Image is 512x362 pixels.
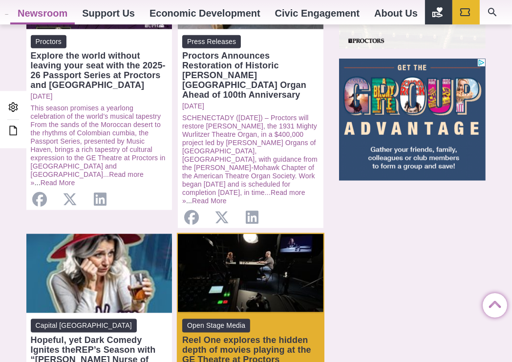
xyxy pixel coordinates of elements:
[182,114,318,196] a: SCHENECTADY ([DATE]) – Proctors will restore [PERSON_NAME], the 1931 Mighty Wurlitzer Theatre Org...
[182,189,305,205] a: Read more »
[182,114,319,205] p: ...
[31,104,168,187] p: ...
[31,170,144,187] a: Read more »
[182,51,319,100] div: Proctors Announces Restoration of Historic [PERSON_NAME][GEOGRAPHIC_DATA] Organ Ahead of 100th An...
[31,92,168,101] a: [DATE]
[182,102,319,110] a: [DATE]
[5,99,21,117] a: Admin Area
[31,319,137,332] span: Capital [GEOGRAPHIC_DATA]
[31,35,66,48] span: Proctors
[182,319,250,332] span: Open Stage Media
[339,59,486,181] iframe: Advertisement
[182,35,319,100] a: Press Releases Proctors Announces Restoration of Historic [PERSON_NAME][GEOGRAPHIC_DATA] Organ Ah...
[31,51,168,90] div: Explore the world without leaving your seat with the 2025-26 Passport Series at Proctors and [GEO...
[192,197,227,205] a: Read More
[31,35,168,90] a: Proctors Explore the world without leaving your seat with the 2025-26 Passport Series at Proctors...
[5,14,10,15] img: Proctors logo
[483,294,502,313] a: Back to Top
[5,122,21,140] a: Edit this Post/Page
[41,179,75,187] a: Read More
[182,35,241,48] span: Press Releases
[31,104,166,178] a: This season promises a yearlong celebration of the world’s musical tapestry From the sands of the...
